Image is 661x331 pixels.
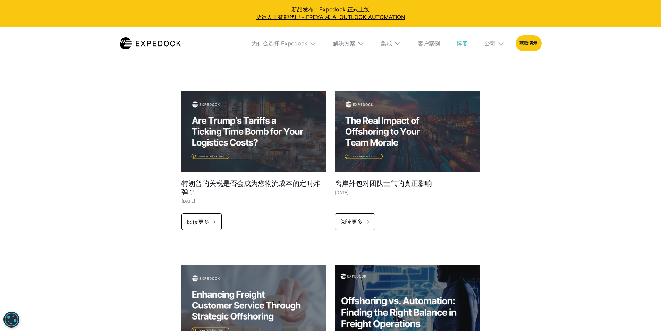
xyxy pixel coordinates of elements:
[516,35,541,51] a: 获取演示
[538,256,661,331] iframe: 聊天小部件
[252,40,307,47] font: 为什么选择 Expedock
[181,179,320,196] font: 特朗普的关税是否会成为您物流成本的定时炸弹？
[333,40,355,47] font: 解决方案
[256,14,405,20] font: 货运人工智能代理 - FREYA 和 AI OUTLOOK AUTOMATION
[291,6,370,13] font: 新品发布：Expedock 正式上线
[484,40,495,47] font: 公司
[412,27,446,60] a: 客户案例
[457,40,468,47] font: 博客
[335,179,432,188] font: 离岸外包对团队士气的真正影响
[418,40,440,47] font: 客户案例
[519,41,537,46] font: 获取演示
[6,13,655,21] a: 货运人工智能代理 - FREYA 和 AI OUTLOOK AUTOMATION
[335,190,348,195] font: [DATE]
[381,40,392,47] font: 集成
[479,27,510,60] div: 公司
[335,213,375,230] a: 阅读更多 ->
[181,213,222,230] a: 阅读更多 ->
[187,218,216,225] font: 阅读更多 ->
[328,27,370,60] div: 解决方案
[451,27,473,60] a: 博客
[181,199,195,204] font: [DATE]
[375,27,407,60] div: 集成
[246,27,322,60] div: 为什么选择 Expedock
[340,218,370,225] font: 阅读更多 ->
[538,256,661,331] div: 聊天小组件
